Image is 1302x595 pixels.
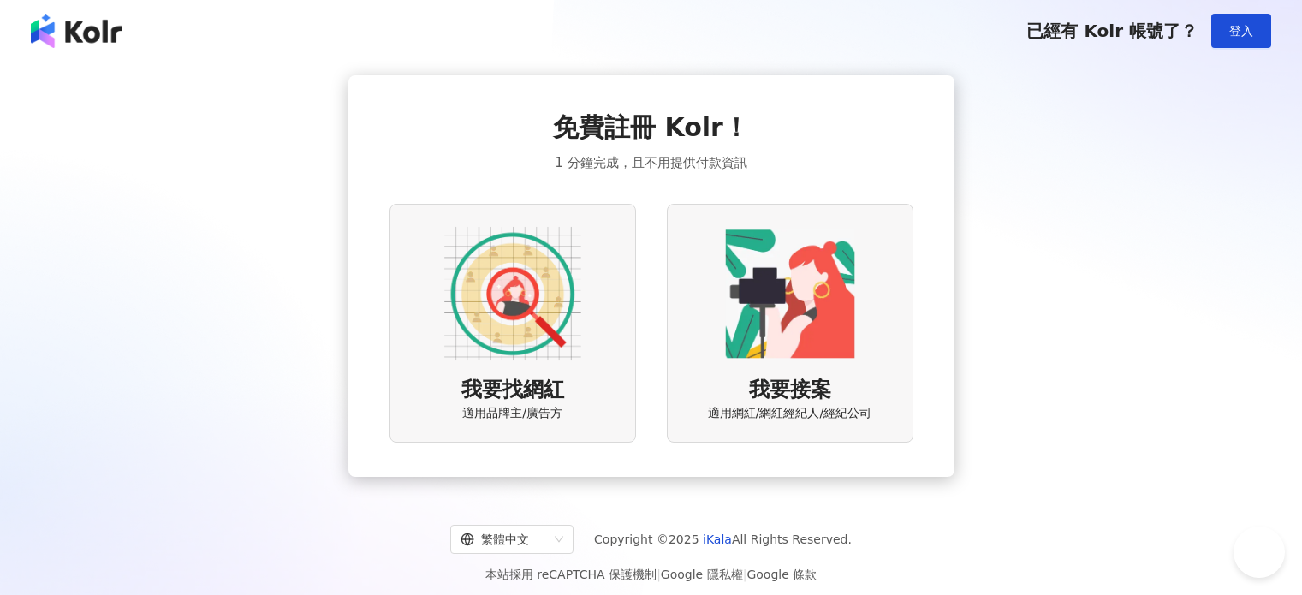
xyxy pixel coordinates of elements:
span: | [743,568,747,581]
a: Google 隱私權 [661,568,743,581]
span: 適用品牌主/廣告方 [462,405,562,422]
span: 1 分鐘完成，且不用提供付款資訊 [555,152,746,173]
span: 已經有 Kolr 帳號了？ [1026,21,1198,41]
img: logo [31,14,122,48]
span: 登入 [1229,24,1253,38]
img: KOL identity option [722,225,859,362]
span: | [657,568,661,581]
div: 繁體中文 [461,526,548,553]
span: Copyright © 2025 All Rights Reserved. [594,529,852,550]
span: 適用網紅/網紅經紀人/經紀公司 [708,405,871,422]
span: 我要接案 [749,376,831,405]
span: 免費註冊 Kolr！ [553,110,749,146]
a: Google 條款 [746,568,817,581]
img: AD identity option [444,225,581,362]
span: 我要找網紅 [461,376,564,405]
button: 登入 [1211,14,1271,48]
span: 本站採用 reCAPTCHA 保護機制 [485,564,817,585]
a: iKala [703,533,732,546]
iframe: Help Scout Beacon - Open [1234,527,1285,578]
